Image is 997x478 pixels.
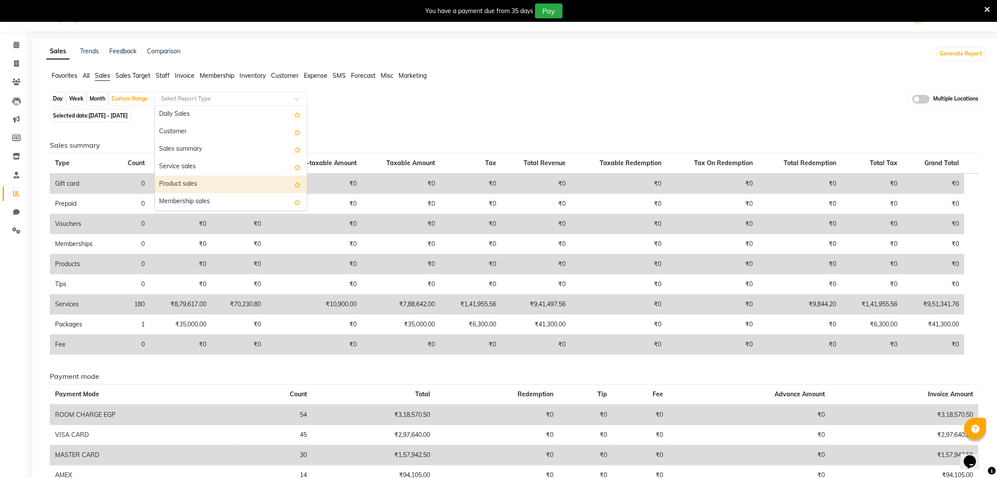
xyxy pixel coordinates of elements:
td: 54 [239,405,312,425]
span: [DATE] - [DATE] [89,112,128,119]
td: ₹0 [612,405,668,425]
td: ₹0 [667,315,758,335]
span: Payment Mode [55,390,99,398]
td: ₹35,000.00 [150,315,211,335]
a: Trends [80,47,99,55]
span: Total [415,390,430,398]
td: ₹0 [267,173,362,194]
span: Add this report to Favorites List [294,109,301,120]
td: MASTER CARD [50,445,239,465]
td: ₹0 [267,335,362,355]
td: ₹0 [501,274,571,294]
td: Gift card [50,173,114,194]
td: ₹0 [501,254,571,274]
td: ₹0 [212,315,267,335]
td: ₹0 [150,335,211,355]
td: ₹0 [667,234,758,254]
span: Tip [598,390,607,398]
td: ₹0 [501,214,571,234]
iframe: chat widget [960,443,988,469]
td: ₹0 [668,405,830,425]
span: Membership [200,72,234,80]
div: Month [87,93,108,105]
span: Customer [271,72,299,80]
td: ₹0 [841,234,903,254]
td: ₹0 [903,234,964,254]
td: ₹0 [758,335,841,355]
td: ₹0 [903,274,964,294]
td: ₹0 [612,445,668,465]
td: ₹0 [435,425,559,445]
td: ₹0 [841,335,903,355]
td: VISA CARD [50,425,239,445]
td: ₹0 [903,194,964,214]
div: Membership sales [155,193,307,211]
td: 0 [114,194,150,214]
td: ₹0 [440,173,501,194]
td: ₹0 [559,445,613,465]
td: ₹0 [571,254,667,274]
td: ₹41,300.00 [501,315,571,335]
td: ₹0 [841,173,903,194]
td: ₹0 [212,214,267,234]
span: Add this report to Favorites List [294,127,301,137]
td: ₹0 [571,294,667,315]
td: ₹0 [571,214,667,234]
td: ₹0 [903,335,964,355]
td: ₹0 [362,173,440,194]
td: ₹2,97,640.00 [312,425,435,445]
td: ₹0 [501,335,571,355]
td: ₹0 [362,254,440,274]
td: 0 [114,335,150,355]
td: ₹0 [841,274,903,294]
td: ₹0 [212,274,267,294]
td: ₹0 [440,335,501,355]
td: Tips [50,274,114,294]
td: ₹3,18,570.50 [312,405,435,425]
td: ROOM CHARGE EGP [50,405,239,425]
span: Add this report to Favorites List [294,144,301,155]
td: ₹0 [150,274,211,294]
td: ₹0 [267,194,362,214]
td: ₹0 [571,194,667,214]
ng-dropdown-panel: Options list [154,105,307,211]
span: Staff [156,72,170,80]
button: Generate Report [938,48,984,60]
td: ₹0 [758,234,841,254]
td: ₹0 [903,214,964,234]
td: ₹3,18,570.50 [830,405,978,425]
td: ₹0 [571,274,667,294]
span: Sales Target [115,72,150,80]
td: ₹0 [435,405,559,425]
td: 0 [114,274,150,294]
h6: Payment mode [50,372,978,381]
td: ₹0 [758,173,841,194]
div: Sales summary [155,141,307,158]
td: ₹0 [440,254,501,274]
span: Type [55,159,69,167]
td: ₹0 [667,214,758,234]
td: Services [50,294,114,315]
td: ₹35,000.00 [362,315,440,335]
td: ₹0 [841,254,903,274]
td: ₹9,51,341.76 [903,294,964,315]
td: ₹0 [435,445,559,465]
td: 45 [239,425,312,445]
td: ₹0 [667,194,758,214]
td: ₹0 [667,294,758,315]
td: ₹0 [668,445,830,465]
td: ₹0 [903,254,964,274]
span: Taxable Amount [386,159,435,167]
td: Vouchers [50,214,114,234]
td: ₹0 [267,214,362,234]
span: Inventory [240,72,266,80]
div: Service sales [155,158,307,176]
td: ₹2,97,640.00 [830,425,978,445]
td: ₹41,300.00 [903,315,964,335]
td: Memberships [50,234,114,254]
div: Daily Sales [155,106,307,123]
td: ₹1,41,955.56 [440,294,501,315]
span: Total Revenue [524,159,566,167]
span: Grand Total [924,159,959,167]
td: Prepaid [50,194,114,214]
